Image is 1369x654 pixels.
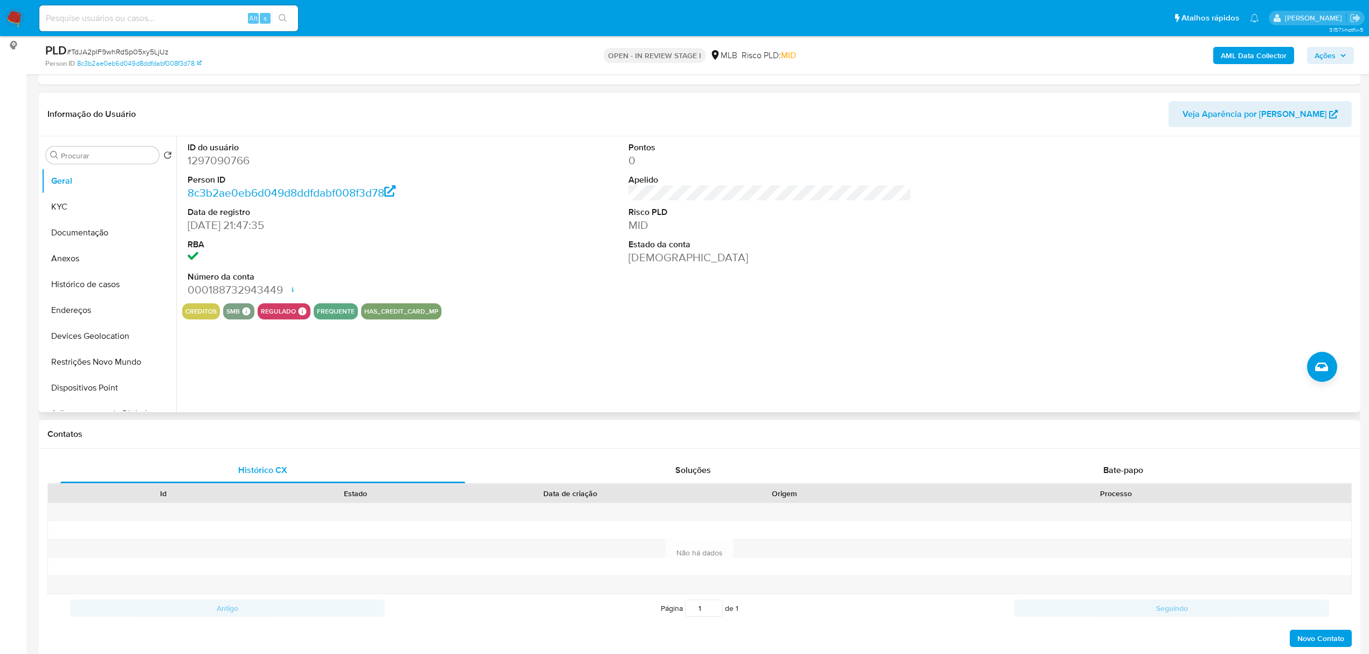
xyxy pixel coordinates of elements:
[74,488,252,499] div: Id
[42,323,176,349] button: Devices Geolocation
[1290,630,1352,647] button: Novo Contato
[42,168,176,194] button: Geral
[710,50,737,61] div: MLB
[261,309,296,314] button: regulado
[188,206,471,218] dt: Data de registro
[42,349,176,375] button: Restrições Novo Mundo
[45,41,67,59] b: PLD
[628,153,911,168] dd: 0
[67,46,169,57] span: # TdJA2pIF9whRdSp05xy5LjUz
[628,239,911,251] dt: Estado da conta
[77,59,202,68] a: 8c3b2ae0eb6d049d8ddfdabf008f3d78
[42,375,176,401] button: Dispositivos Point
[188,174,471,186] dt: Person ID
[1181,12,1239,24] span: Atalhos rápidos
[317,309,355,314] button: frequente
[47,429,1352,440] h1: Contatos
[888,488,1344,499] div: Processo
[628,206,911,218] dt: Risco PLD
[163,151,172,163] button: Retornar ao pedido padrão
[736,603,738,614] span: 1
[42,220,176,246] button: Documentação
[188,282,471,297] dd: 000188732943449
[226,309,240,314] button: smb
[1221,47,1287,64] b: AML Data Collector
[42,272,176,297] button: Histórico de casos
[628,250,911,265] dd: [DEMOGRAPHIC_DATA]
[781,49,796,61] span: MID
[264,13,267,23] span: s
[61,151,155,161] input: Procurar
[70,600,385,617] button: Antigo
[188,153,471,168] dd: 1297090766
[1213,47,1294,64] button: AML Data Collector
[661,600,738,617] span: Página de
[628,142,911,154] dt: Pontos
[39,11,298,25] input: Pesquise usuários ou casos...
[604,48,706,63] p: OPEN - IN REVIEW STAGE I
[1329,25,1364,34] span: 3.157.1-hotfix-5
[1285,13,1346,23] p: jhonata.costa@mercadolivre.com
[267,488,444,499] div: Estado
[188,185,396,200] a: 8c3b2ae0eb6d049d8ddfdabf008f3d78
[1350,12,1361,24] a: Sair
[1103,464,1143,476] span: Bate-papo
[42,297,176,323] button: Endereços
[42,401,176,427] button: Adiantamentos de Dinheiro
[45,59,75,68] b: Person ID
[628,218,911,233] dd: MID
[364,309,438,314] button: has_credit_card_mp
[1297,631,1344,646] span: Novo Contato
[188,218,471,233] dd: [DATE] 21:47:35
[1183,101,1326,127] span: Veja Aparência por [PERSON_NAME]
[188,239,471,251] dt: RBA
[42,194,176,220] button: KYC
[188,271,471,283] dt: Número da conta
[185,309,217,314] button: creditos
[42,246,176,272] button: Anexos
[1307,47,1354,64] button: Ações
[742,50,796,61] span: Risco PLD:
[1169,101,1352,127] button: Veja Aparência por [PERSON_NAME]
[50,151,59,159] button: Procurar
[1250,13,1259,23] a: Notificações
[272,11,294,26] button: search-icon
[1315,47,1336,64] span: Ações
[249,13,258,23] span: Alt
[238,464,287,476] span: Histórico CX
[696,488,873,499] div: Origem
[459,488,681,499] div: Data de criação
[628,174,911,186] dt: Apelido
[47,109,136,120] h1: Informação do Usuário
[675,464,711,476] span: Soluções
[1014,600,1329,617] button: Seguindo
[188,142,471,154] dt: ID do usuário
